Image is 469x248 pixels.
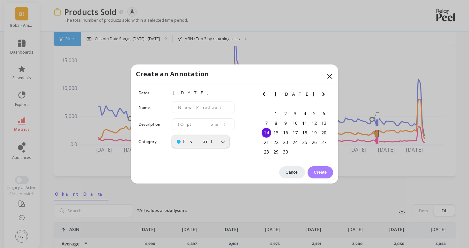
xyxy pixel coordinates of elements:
[290,138,300,147] div: Choose Wednesday, September 24th, 2025
[290,109,300,118] div: Choose Wednesday, September 3rd, 2025
[279,166,305,178] button: Cancel
[319,138,329,147] div: Choose Saturday, September 27th, 2025
[320,90,330,101] button: Next Month
[262,109,329,157] div: month 2025-09
[262,118,271,128] div: Choose Sunday, September 7th, 2025
[275,92,315,97] span: [DATE]
[281,147,290,157] div: Choose Tuesday, September 30th, 2025
[173,89,234,97] span: [DATE]
[262,138,271,147] div: Choose Sunday, September 21st, 2025
[262,128,271,138] div: Choose Sunday, September 14th, 2025
[309,138,319,147] div: Choose Friday, September 26th, 2025
[281,138,290,147] div: Choose Tuesday, September 23rd, 2025
[281,128,290,138] div: Choose Tuesday, September 16th, 2025
[300,118,309,128] div: Choose Thursday, September 11th, 2025
[290,118,300,128] div: Choose Wednesday, September 10th, 2025
[319,118,329,128] div: Choose Saturday, September 13th, 2025
[300,138,309,147] div: Choose Thursday, September 25th, 2025
[281,109,290,118] div: Choose Tuesday, September 2nd, 2025
[309,109,319,118] div: Choose Friday, September 5th, 2025
[136,70,209,79] p: Create an Annotation
[138,104,169,111] label: Name
[309,118,319,128] div: Choose Friday, September 12th, 2025
[309,128,319,138] div: Choose Friday, September 19th, 2025
[319,109,329,118] div: Choose Saturday, September 6th, 2025
[308,166,333,178] button: Create
[271,118,281,128] div: Choose Monday, September 8th, 2025
[173,101,234,113] input: New Product Launched
[319,128,329,138] div: Choose Saturday, September 20th, 2025
[271,147,281,157] div: Choose Monday, September 29th, 2025
[138,121,169,128] label: Description
[300,109,309,118] div: Choose Thursday, September 4th, 2025
[173,118,234,130] input: (Optional)
[271,138,281,147] div: Choose Monday, September 22nd, 2025
[271,109,281,118] div: Choose Monday, September 1st, 2025
[177,139,212,145] div: Event
[300,128,309,138] div: Choose Thursday, September 18th, 2025
[138,90,169,96] label: Dates
[262,147,271,157] div: Choose Sunday, September 28th, 2025
[138,139,172,145] label: Category
[260,90,270,101] button: Previous Month
[290,128,300,138] div: Choose Wednesday, September 17th, 2025
[281,118,290,128] div: Choose Tuesday, September 9th, 2025
[271,128,281,138] div: Choose Monday, September 15th, 2025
